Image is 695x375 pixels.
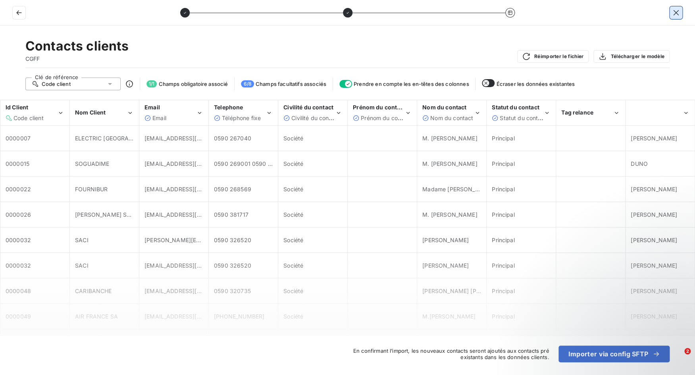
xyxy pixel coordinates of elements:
span: 0590 326520 [214,262,251,269]
span: Civilité du contact [291,115,339,121]
span: 0000007 [6,135,31,142]
span: Email [152,115,166,121]
span: ELECTRIC [GEOGRAPHIC_DATA] [75,135,161,142]
button: Réimporter le fichier [517,50,589,63]
span: Prénom du contact [353,104,406,111]
span: 0590 267040 [214,135,251,142]
span: SACI [75,262,89,269]
span: Madame [PERSON_NAME] [422,186,494,192]
span: [EMAIL_ADDRESS][DOMAIN_NAME] [144,262,242,269]
span: Statut du contact [492,104,539,111]
span: Principal [492,135,514,142]
span: [PERSON_NAME] [422,262,469,269]
span: Principal [492,160,514,167]
span: Principal [492,186,514,192]
span: 0000015 [6,160,29,167]
span: 0000048 [6,288,31,294]
span: [PERSON_NAME] [631,262,677,269]
span: Email [144,104,160,111]
th: Id Client [0,100,70,126]
span: Téléphone fixe [222,115,261,121]
span: Champs facultatifs associés [256,81,326,87]
th: Tag relance [556,100,626,126]
span: 0000026 [6,211,31,218]
span: FOURNIBUR [75,186,108,192]
span: 1 / 1 [146,80,157,87]
span: Principal [492,288,514,294]
span: 0000032 [6,262,31,269]
span: [PERSON_NAME] [422,237,469,243]
span: Statut du contact (Principal) [500,115,575,121]
span: Nom du contact [430,115,473,121]
th: Email [139,100,209,126]
span: [EMAIL_ADDRESS][DOMAIN_NAME] [144,313,242,320]
button: Télécharger le modèle [593,50,670,63]
span: Société [283,160,303,167]
span: Id Client [6,104,28,111]
span: M. [PERSON_NAME] [422,160,477,167]
span: Société [283,186,303,192]
span: Principal [492,313,514,320]
span: 0590 320735 [214,288,251,294]
span: 0000022 [6,186,31,192]
span: CGFF [25,55,129,63]
iframe: Intercom notifications message [536,298,695,354]
span: [PERSON_NAME] [631,186,677,192]
span: En confirmant l’import, les nouveaux contacts seront ajoutés aux contacts pré existants dans les ... [331,348,549,360]
h2: Contacts clients [25,38,129,54]
span: Tag relance [561,109,593,116]
span: Société [283,135,303,142]
th: Nom Client [70,100,139,126]
th: Nom du contact [417,100,487,126]
span: [EMAIL_ADDRESS][DOMAIN_NAME] [144,288,242,294]
span: 0000049 [6,313,31,320]
span: 0590 381717 [214,211,248,218]
span: M. [PERSON_NAME] [422,211,477,218]
span: 6 / 8 [241,80,254,87]
span: [PERSON_NAME] [631,237,677,243]
span: [PERSON_NAME] [631,211,677,218]
th: Telephone [209,100,278,126]
span: AIR FRANCE SA [75,313,118,320]
span: Nom Client [75,109,106,116]
span: [EMAIL_ADDRESS][DOMAIN_NAME] [144,160,242,167]
span: [EMAIL_ADDRESS][DOMAIN_NAME] [144,135,242,142]
button: Importer via config SFTP [558,346,670,362]
span: [PERSON_NAME][EMAIL_ADDRESS][DOMAIN_NAME] [144,237,288,243]
span: M.[PERSON_NAME] [422,313,476,320]
span: DUNO [631,160,648,167]
span: Principal [492,211,514,218]
span: [PERSON_NAME] [631,135,677,142]
span: 0590 268569 [214,186,251,192]
span: Principal [492,237,514,243]
span: SOGUADIME [75,160,109,167]
span: Société [283,313,303,320]
span: Écraser les données existantes [496,81,575,87]
span: Principal [492,262,514,269]
span: Prénom du contact [361,115,412,121]
span: Champs obligatoire associé [158,81,228,87]
th: Prénom du contact [348,100,417,126]
span: 2 [684,348,691,354]
span: [EMAIL_ADDRESS][DOMAIN_NAME] [144,211,242,218]
span: 0000032 [6,237,31,243]
span: Code client [42,81,71,87]
span: Société [283,288,303,294]
span: Société [283,211,303,218]
span: [PERSON_NAME] [PERSON_NAME] [422,288,517,294]
span: [PERSON_NAME] [631,288,677,294]
span: 0590 326520 [214,237,251,243]
span: Civilité du contact [283,104,333,111]
span: Prendre en compte les en-têtes des colonnes [354,81,469,87]
th: Civilité du contact [278,100,348,126]
span: [EMAIL_ADDRESS][DOMAIN_NAME] [144,186,242,192]
span: SACI [75,237,89,243]
iframe: Intercom live chat [668,348,687,367]
span: Code client [13,115,44,121]
span: Telephone [214,104,243,111]
span: Nom du contact [422,104,466,111]
span: Société [283,262,303,269]
span: CARIBANCHE [75,288,112,294]
span: 0590 269001 0590 266737 [214,160,289,167]
span: [PHONE_NUMBER] [214,313,264,320]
